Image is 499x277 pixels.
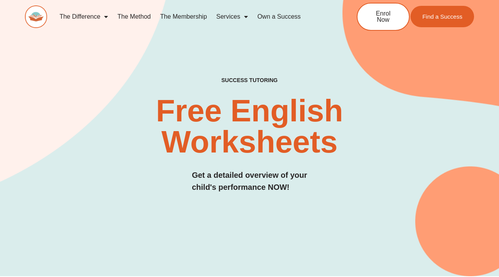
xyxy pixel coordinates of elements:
[253,8,305,26] a: Own a Success
[113,8,155,26] a: The Method
[55,8,331,26] nav: Menu
[422,14,462,19] span: Find a Success
[156,8,212,26] a: The Membership
[369,11,397,23] span: Enrol Now
[101,95,398,158] h2: Free English Worksheets​
[357,3,410,31] a: Enrol Now
[212,8,253,26] a: Services
[55,8,113,26] a: The Difference
[192,169,307,193] h3: Get a detailed overview of your child's performance NOW!
[183,77,316,84] h4: SUCCESS TUTORING​
[411,6,474,27] a: Find a Success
